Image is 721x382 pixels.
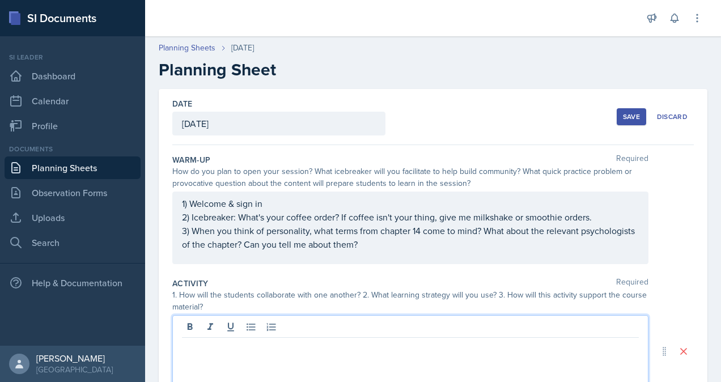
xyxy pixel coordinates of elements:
[36,364,113,375] div: [GEOGRAPHIC_DATA]
[617,108,646,125] button: Save
[231,42,254,54] div: [DATE]
[5,90,141,112] a: Calendar
[5,114,141,137] a: Profile
[172,154,210,165] label: Warm-Up
[172,98,192,109] label: Date
[172,278,209,289] label: Activity
[5,231,141,254] a: Search
[159,60,707,80] h2: Planning Sheet
[5,52,141,62] div: Si leader
[5,144,141,154] div: Documents
[182,224,639,251] p: 3) When you think of personality, what terms from chapter 14 come to mind? What about the relevan...
[616,154,648,165] span: Required
[182,210,639,224] p: 2) Icebreaker: What's your coffee order? If coffee isn't your thing, give me milkshake or smoothi...
[5,65,141,87] a: Dashboard
[5,181,141,204] a: Observation Forms
[616,278,648,289] span: Required
[657,112,688,121] div: Discard
[172,165,648,189] div: How do you plan to open your session? What icebreaker will you facilitate to help build community...
[651,108,694,125] button: Discard
[623,112,640,121] div: Save
[172,289,648,313] div: 1. How will the students collaborate with one another? 2. What learning strategy will you use? 3....
[5,206,141,229] a: Uploads
[182,197,639,210] p: 1) Welcome & sign in
[36,353,113,364] div: [PERSON_NAME]
[5,271,141,294] div: Help & Documentation
[159,42,215,54] a: Planning Sheets
[5,156,141,179] a: Planning Sheets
